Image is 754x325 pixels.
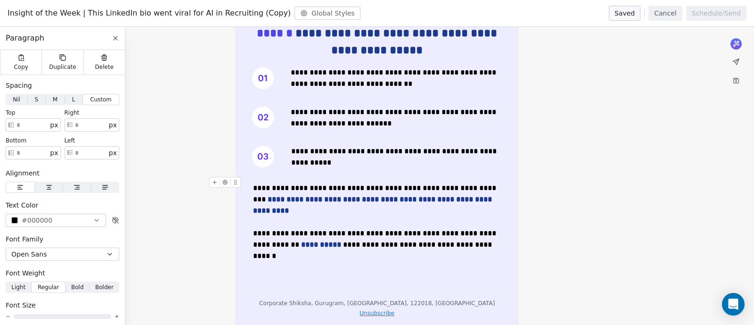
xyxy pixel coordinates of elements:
div: top [6,109,61,117]
div: left [65,137,120,144]
span: Open Sans [11,250,47,259]
button: Schedule/Send [686,6,746,21]
span: Spacing [6,81,32,90]
span: Alignment [6,168,40,178]
span: px [50,120,58,130]
span: Delete [95,63,114,71]
button: Global Styles [295,7,361,20]
div: right [65,109,120,117]
span: px [109,148,117,158]
button: Saved [609,6,640,21]
span: Bold [71,283,84,292]
button: Cancel [648,6,682,21]
span: Font Weight [6,268,45,278]
span: S [34,95,38,104]
span: Font Size [6,300,36,310]
span: Duplicate [49,63,76,71]
span: #000000 [22,216,52,225]
span: Font Family [6,234,43,244]
span: Copy [14,63,28,71]
div: Open Intercom Messenger [722,293,745,316]
span: px [50,148,58,158]
span: Text Color [6,200,38,210]
span: Light [11,283,25,292]
span: Nil [13,95,20,104]
span: Paragraph [6,33,44,44]
button: #000000 [6,214,106,227]
span: px [109,120,117,130]
div: bottom [6,137,61,144]
span: Insight of the Week | This LinkedIn bio went viral for AI in Recruiting (Copy) [8,8,291,19]
span: L [72,95,75,104]
span: M [53,95,57,104]
span: Bolder [95,283,114,292]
